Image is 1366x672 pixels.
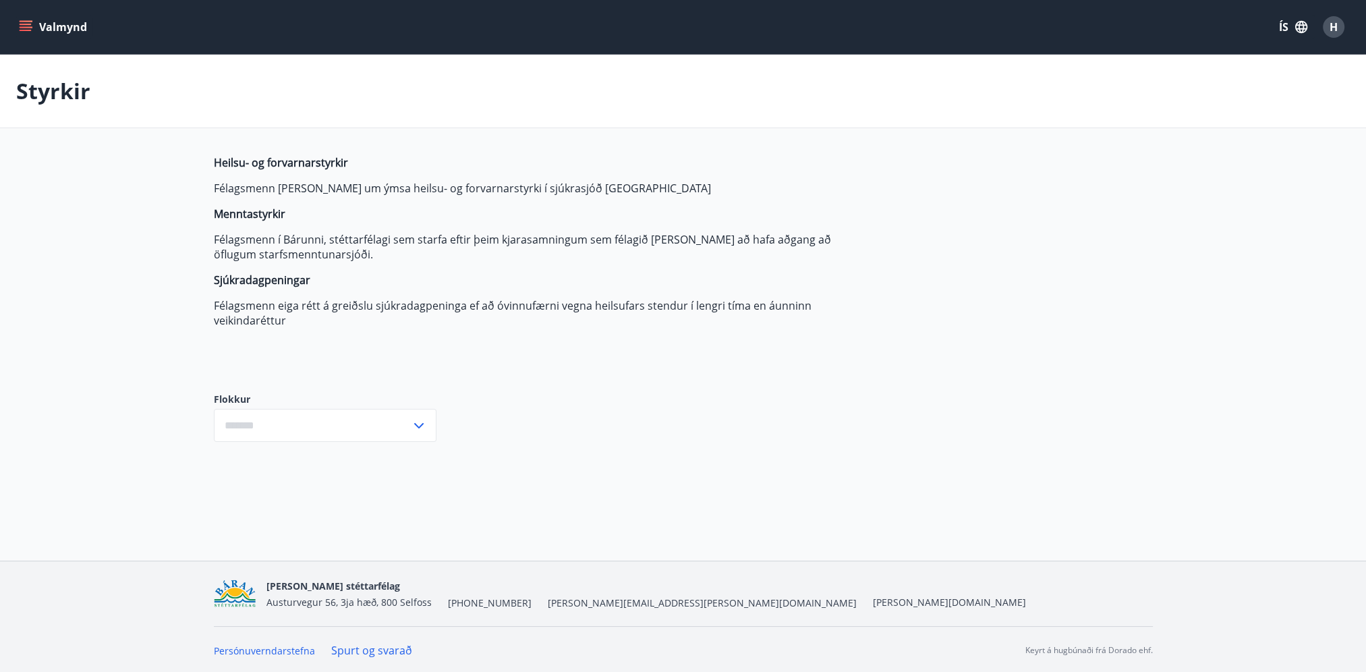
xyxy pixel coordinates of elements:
p: Keyrt á hugbúnaði frá Dorado ehf. [1025,644,1153,656]
strong: Menntastyrkir [214,206,285,221]
p: Félagsmenn í Bárunni, stéttarfélagi sem starfa eftir þeim kjarasamningum sem félagið [PERSON_NAME... [214,232,851,262]
label: Flokkur [214,393,436,406]
span: [PERSON_NAME] stéttarfélag [266,580,400,592]
p: Styrkir [16,76,90,106]
img: Bz2lGXKH3FXEIQKvoQ8VL0Fr0uCiWgfgA3I6fSs8.png [214,580,256,609]
button: ÍS [1272,15,1315,39]
span: Austurvegur 56, 3ja hæð, 800 Selfoss [266,596,432,609]
strong: Heilsu- og forvarnarstyrkir [214,155,348,170]
a: [PERSON_NAME][DOMAIN_NAME] [873,596,1026,609]
span: [PHONE_NUMBER] [448,596,532,610]
p: Félagsmenn eiga rétt á greiðslu sjúkradagpeninga ef að óvinnufærni vegna heilsufars stendur í len... [214,298,851,328]
span: [PERSON_NAME][EMAIL_ADDRESS][PERSON_NAME][DOMAIN_NAME] [548,596,857,610]
span: H [1330,20,1338,34]
p: Félagsmenn [PERSON_NAME] um ýmsa heilsu- og forvarnarstyrki í sjúkrasjóð [GEOGRAPHIC_DATA] [214,181,851,196]
a: Spurt og svarað [331,643,412,658]
button: menu [16,15,92,39]
button: H [1317,11,1350,43]
strong: Sjúkradagpeningar [214,273,310,287]
a: Persónuverndarstefna [214,644,315,657]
